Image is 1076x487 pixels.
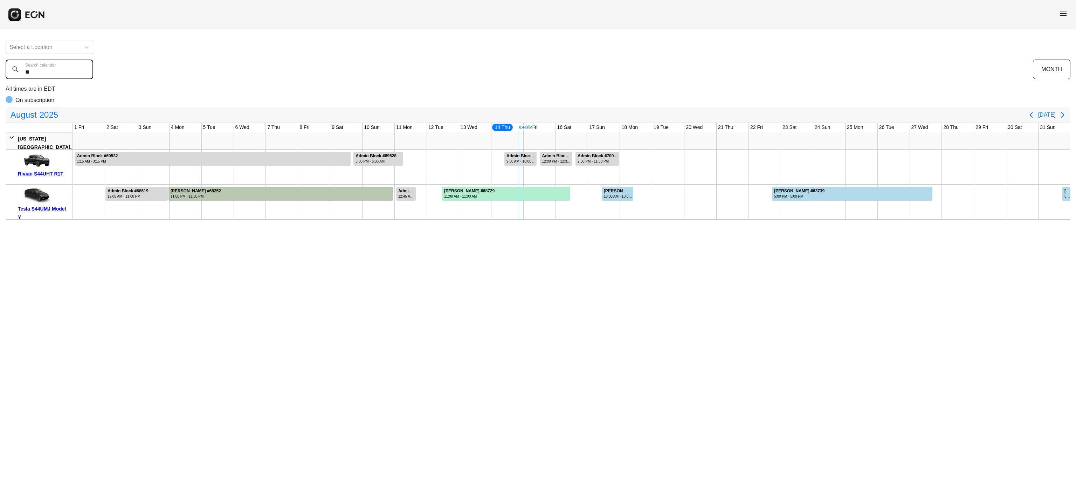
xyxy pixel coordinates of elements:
[910,123,930,132] div: 27 Wed
[774,194,825,199] div: 5:00 PM - 5:00 PM
[202,123,217,132] div: 5 Tue
[774,188,825,194] div: [PERSON_NAME] #63739
[77,153,118,159] div: Admin Block #69532
[137,123,153,132] div: 3 Sun
[25,62,56,68] label: Search calendar
[1038,109,1056,121] button: [DATE]
[108,188,149,194] div: Admin Block #68619
[1062,185,1071,201] div: Rented for 2 days by Cristina Gracia Current status is open
[575,150,619,166] div: Rented for 2 days by Admin Block Current status is rental
[684,123,704,132] div: 20 Wed
[18,135,71,160] div: [US_STATE][GEOGRAPHIC_DATA], [GEOGRAPHIC_DATA]
[556,123,573,132] div: 16 Sat
[749,123,764,132] div: 22 Fri
[75,150,351,166] div: Rented for 9 days by Admin Block Current status is open
[105,123,119,132] div: 2 Sat
[15,96,54,104] p: On subscription
[781,123,798,132] div: 23 Sat
[540,150,573,166] div: Rented for 1 days by Admin Block Current status is rental
[395,123,414,132] div: 11 Mon
[1033,60,1070,79] button: MONTH
[942,123,960,132] div: 28 Thu
[652,123,670,132] div: 19 Tue
[813,123,832,132] div: 24 Sun
[108,194,149,199] div: 12:00 AM - 11:00 PM
[491,123,513,132] div: 14 Thu
[542,159,572,164] div: 12:00 PM - 12:30 PM
[1006,123,1023,132] div: 30 Sat
[363,123,381,132] div: 10 Sun
[444,194,495,199] div: 11:00 AM - 11:00 AM
[398,194,415,199] div: 12:45 AM - 4:00 PM
[234,123,251,132] div: 6 Wed
[444,188,495,194] div: [PERSON_NAME] #68729
[171,188,221,194] div: [PERSON_NAME] #68252
[398,188,415,194] div: Admin Block #69672
[77,159,118,164] div: 1:15 AM - 3:15 PM
[601,185,634,201] div: Rented for 1 days by Wesley Badillo Current status is open
[620,123,639,132] div: 18 Mon
[168,185,393,201] div: Rented for 7 days by Riazul Alam Current status is completed
[878,123,896,132] div: 26 Tue
[506,159,536,164] div: 9:30 AM - 10:00 AM
[6,85,1070,93] p: All times are in EDT
[171,194,221,199] div: 11:00 PM - 11:00 PM
[396,185,416,201] div: Rented for 1 days by Admin Block Current status is rental
[1024,108,1038,122] button: Previous page
[974,123,989,132] div: 29 Fri
[38,108,60,122] span: 2025
[604,188,633,194] div: [PERSON_NAME] #69764
[1056,108,1070,122] button: Next page
[18,205,70,221] div: Tesla S44UMJ Model Y
[105,185,168,201] div: Rented for 2 days by Admin Block Current status is rental
[18,170,70,178] div: Rivian S44UHT R1T
[73,123,85,132] div: 1 Fri
[442,185,571,201] div: Rented for 4 days by Shneor Morosow Current status is rental
[356,159,396,164] div: 5:00 PM - 6:30 AM
[717,123,734,132] div: 21 Thu
[1059,9,1068,18] span: menu
[772,185,933,201] div: Rented for 5 days by Konstantin Koretskiy Current status is open
[846,123,865,132] div: 25 Mon
[266,123,281,132] div: 7 Thu
[18,152,53,170] img: car
[353,150,403,166] div: Rented for 2 days by Admin Block Current status is rental
[459,123,479,132] div: 13 Wed
[6,108,62,122] button: August2025
[298,123,311,132] div: 8 Fri
[9,108,38,122] span: August
[542,153,572,159] div: Admin Block #70010
[330,123,345,132] div: 9 Sat
[524,123,539,132] div: 15 Fri
[427,123,445,132] div: 12 Tue
[1064,188,1070,194] div: [PERSON_NAME] #66636
[504,150,537,166] div: Rented for 1 days by Admin Block Current status is rental
[578,153,618,159] div: Admin Block #70088
[588,123,606,132] div: 17 Sun
[18,187,53,205] img: car
[1039,123,1057,132] div: 31 Sun
[170,123,186,132] div: 4 Mon
[604,194,633,199] div: 10:00 AM - 10:00 AM
[356,153,396,159] div: Admin Block #69528
[1064,194,1070,199] div: 5:30 PM - 11:00 AM
[506,153,536,159] div: Admin Block #70009
[578,159,618,164] div: 2:30 PM - 11:30 PM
